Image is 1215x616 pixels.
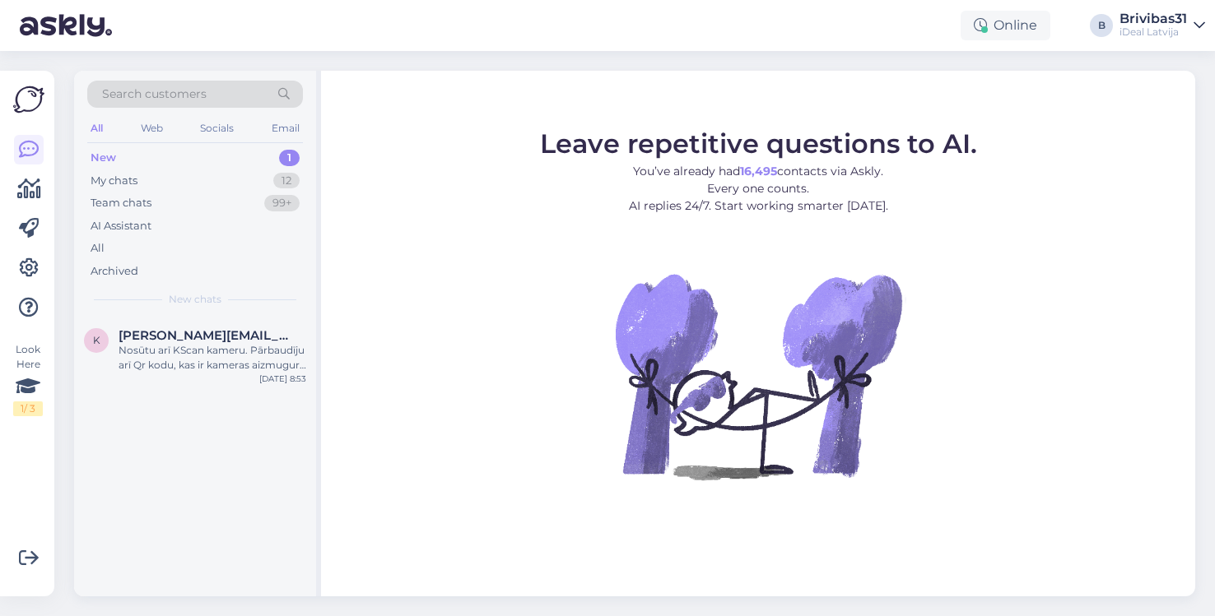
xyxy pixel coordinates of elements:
[197,118,237,139] div: Socials
[540,163,977,215] p: You’ve already had contacts via Askly. Every one counts. AI replies 24/7. Start working smarter [...
[91,240,105,257] div: All
[1120,12,1187,25] div: Brivibas31
[102,86,207,103] span: Search customers
[268,118,303,139] div: Email
[279,150,300,166] div: 1
[91,263,138,280] div: Archived
[540,127,977,160] span: Leave repetitive questions to AI.
[264,195,300,211] div: 99+
[91,195,151,211] div: Team chats
[961,11,1050,40] div: Online
[13,401,43,416] div: 1 / 3
[13,84,44,115] img: Askly Logo
[740,164,777,178] b: 16,495
[91,218,151,234] div: AI Assistant
[1090,14,1113,37] div: B
[87,118,106,139] div: All
[259,373,306,385] div: [DATE] 8:53
[169,292,221,307] span: New chats
[119,328,290,343] span: katrina.vorslova@gmail.com
[273,173,300,189] div: 12
[1120,12,1205,39] a: Brivibas31iDeal Latvija
[119,343,306,373] div: Nosūtu arī KScan kameru. Pārbaudīju arī Qr kodu, kas ir kameras aizmugurē - mana ierīce šo Qr kod...
[1120,25,1187,39] div: iDeal Latvija
[137,118,166,139] div: Web
[93,334,100,346] span: k
[610,228,906,524] img: No Chat active
[91,150,116,166] div: New
[13,342,43,416] div: Look Here
[91,173,137,189] div: My chats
